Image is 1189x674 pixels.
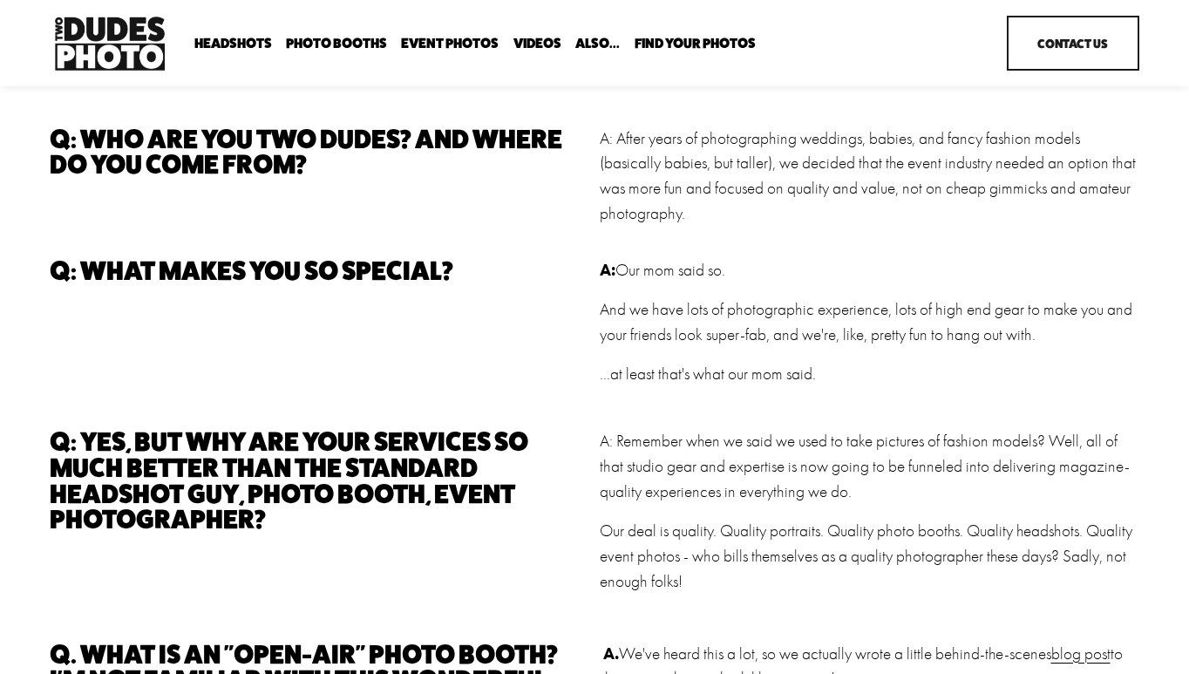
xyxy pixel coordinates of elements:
a: folder dropdown [286,35,387,51]
span: Headshots [194,37,272,51]
p: A: After years of photographing weddings, babies, and fancy fashion models (basically babies, but... [600,126,1139,228]
h3: Q: Yes, but why are your services so much better than the standard headshot guy, photo booth, eve... [50,429,589,533]
a: Event Photos [401,35,499,51]
strong: A: [600,260,615,280]
span: Also... [575,37,620,51]
p: Our deal is quality. Quality portraits. Quality photo booths. Quality headshots. Quality event ph... [600,519,1139,595]
h3: Q: What makes you so special? [50,258,589,284]
a: Videos [513,35,561,51]
p: ...at least that's what our mom said. [600,362,1139,387]
h3: Q: Who are you two dudes? And where do you come from? [50,126,589,178]
a: folder dropdown [194,35,272,51]
img: Two Dudes Photo | Headshots, Portraits &amp; Photo Booths [50,12,170,75]
span: Photo Booths [286,37,387,51]
p: Our mom said so. [600,258,1139,283]
a: blog post [1051,644,1111,664]
p: And we have lots of photographic experience, lots of high end gear to make you and your friends l... [600,297,1139,348]
span: Find Your Photos [635,37,756,51]
a: folder dropdown [635,35,756,51]
p: A: Remember when we said we used to take pictures of fashion models? Well, all of that studio gea... [600,429,1139,505]
a: Contact Us [1007,16,1139,71]
a: folder dropdown [575,35,620,51]
strong: A. [603,643,619,664]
